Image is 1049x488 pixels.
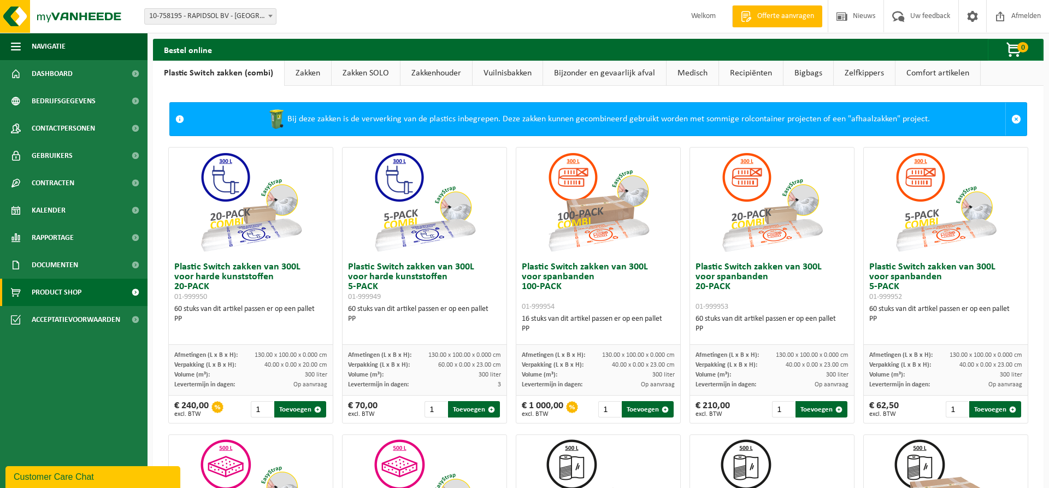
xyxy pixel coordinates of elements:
[869,401,899,418] div: € 62,50
[869,262,1022,302] h3: Plastic Switch zakken van 300L voor spanbanden 5-PACK
[348,293,381,301] span: 01-999949
[869,372,905,378] span: Volume (m³):
[348,411,378,418] span: excl. BTW
[32,306,120,333] span: Acceptatievoorwaarden
[522,303,555,311] span: 01-999954
[543,61,666,86] a: Bijzonder en gevaarlijk afval
[425,401,447,418] input: 1
[145,9,276,24] span: 10-758195 - RAPIDSOL BV - OESELGEM
[32,251,78,279] span: Documenten
[479,372,501,378] span: 300 liter
[1017,42,1028,52] span: 0
[776,352,848,358] span: 130.00 x 100.00 x 0.000 cm
[717,148,827,257] img: 01-999953
[266,108,287,130] img: WB-0240-HPE-GN-50.png
[174,314,327,324] div: PP
[153,61,284,86] a: Plastic Switch zakken (combi)
[783,61,833,86] a: Bigbags
[641,381,675,388] span: Op aanvraag
[696,303,728,311] span: 01-999953
[869,293,902,301] span: 01-999952
[32,115,95,142] span: Contactpersonen
[795,401,847,418] button: Toevoegen
[255,352,327,358] span: 130.00 x 100.00 x 0.000 cm
[869,362,931,368] span: Verpakking (L x B x H):
[438,362,501,368] span: 60.00 x 0.00 x 23.00 cm
[544,148,653,257] img: 01-999954
[174,411,209,418] span: excl. BTW
[348,262,501,302] h3: Plastic Switch zakken van 300L voor harde kunststoffen 5-PACK
[196,148,305,257] img: 01-999950
[696,381,756,388] span: Levertermijn in dagen:
[891,148,1000,257] img: 01-999952
[348,352,411,358] span: Afmetingen (L x B x H):
[696,372,731,378] span: Volume (m³):
[786,362,848,368] span: 40.00 x 0.00 x 23.00 cm
[696,324,848,334] div: PP
[826,372,848,378] span: 300 liter
[696,352,759,358] span: Afmetingen (L x B x H):
[696,362,757,368] span: Verpakking (L x B x H):
[190,103,1005,136] div: Bij deze zakken is de verwerking van de plastics inbegrepen. Deze zakken kunnen gecombineerd gebr...
[32,279,81,306] span: Product Shop
[251,401,273,418] input: 1
[522,314,675,334] div: 16 stuks van dit artikel passen er op een pallet
[522,401,563,418] div: € 1 000,00
[174,362,236,368] span: Verpakking (L x B x H):
[348,381,409,388] span: Levertermijn in dagen:
[719,61,783,86] a: Recipiënten
[869,352,933,358] span: Afmetingen (L x B x H):
[522,411,563,418] span: excl. BTW
[988,39,1042,61] button: 0
[348,304,501,324] div: 60 stuks van dit artikel passen er op een pallet
[5,464,182,488] iframe: chat widget
[959,362,1022,368] span: 40.00 x 0.00 x 23.00 cm
[732,5,822,27] a: Offerte aanvragen
[32,142,73,169] span: Gebruikers
[522,352,585,358] span: Afmetingen (L x B x H):
[988,381,1022,388] span: Op aanvraag
[32,87,96,115] span: Bedrijfsgegevens
[869,381,930,388] span: Levertermijn in dagen:
[264,362,327,368] span: 40.00 x 0.00 x 20.00 cm
[598,401,621,418] input: 1
[772,401,794,418] input: 1
[696,401,730,418] div: € 210,00
[696,262,848,311] h3: Plastic Switch zakken van 300L voor spanbanden 20-PACK
[348,401,378,418] div: € 70,00
[946,401,968,418] input: 1
[32,33,66,60] span: Navigatie
[622,401,674,418] button: Toevoegen
[348,314,501,324] div: PP
[174,352,238,358] span: Afmetingen (L x B x H):
[32,60,73,87] span: Dashboard
[32,224,74,251] span: Rapportage
[332,61,400,86] a: Zakken SOLO
[348,362,410,368] span: Verpakking (L x B x H):
[522,362,584,368] span: Verpakking (L x B x H):
[293,381,327,388] span: Op aanvraag
[696,314,848,334] div: 60 stuks van dit artikel passen er op een pallet
[869,304,1022,324] div: 60 stuks van dit artikel passen er op een pallet
[274,401,326,418] button: Toevoegen
[869,411,899,418] span: excl. BTW
[448,401,500,418] button: Toevoegen
[144,8,276,25] span: 10-758195 - RAPIDSOL BV - OESELGEM
[305,372,327,378] span: 300 liter
[869,314,1022,324] div: PP
[370,148,479,257] img: 01-999949
[895,61,980,86] a: Comfort artikelen
[174,293,207,301] span: 01-999950
[602,352,675,358] span: 130.00 x 100.00 x 0.000 cm
[32,197,66,224] span: Kalender
[834,61,895,86] a: Zelfkippers
[400,61,472,86] a: Zakkenhouder
[969,401,1021,418] button: Toevoegen
[1005,103,1027,136] a: Sluit melding
[174,381,235,388] span: Levertermijn in dagen:
[815,381,848,388] span: Op aanvraag
[522,262,675,311] h3: Plastic Switch zakken van 300L voor spanbanden 100-PACK
[755,11,817,22] span: Offerte aanvragen
[612,362,675,368] span: 40.00 x 0.00 x 23.00 cm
